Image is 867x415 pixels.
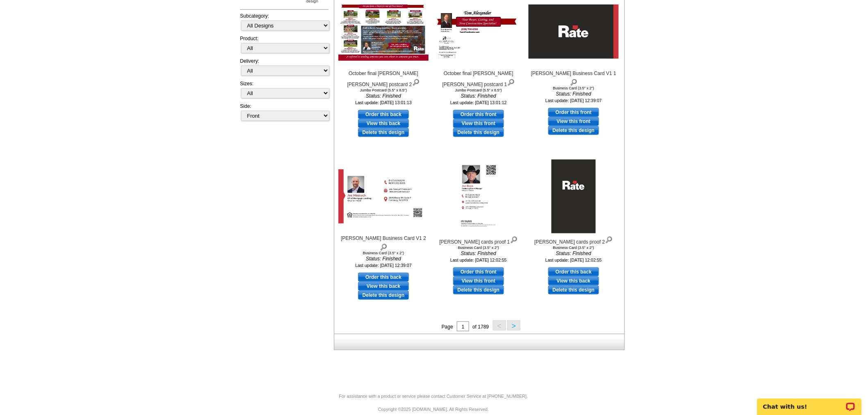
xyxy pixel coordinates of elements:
[510,235,518,244] img: view design details
[358,273,409,282] a: use this design
[529,250,619,257] i: Status: Finished
[358,110,409,119] a: use this design
[507,320,520,331] button: >
[338,169,429,223] img: Joe Mascuch Business Card V1 2
[507,77,515,86] img: view design details
[453,285,504,294] a: Delete this design
[493,320,506,331] button: <
[338,235,429,251] div: [PERSON_NAME] Business Card V1 2
[529,5,619,59] img: Joe Mascuch Business Card V1 1
[548,126,599,135] a: Delete this design
[570,77,578,86] img: view design details
[433,70,524,88] div: October final [PERSON_NAME] [PERSON_NAME] postcard 1
[453,128,504,137] a: Delete this design
[240,80,329,103] div: Sizes:
[472,324,489,330] span: of 1789
[433,235,524,246] div: [PERSON_NAME] cards proof 1
[355,100,412,105] small: Last update: [DATE] 13:01:13
[453,110,504,119] a: use this design
[433,92,524,100] i: Status: Finished
[453,267,504,276] a: use this design
[552,160,596,233] img: Jon Black cards proof 2
[453,119,504,128] a: View this front
[450,258,507,262] small: Last update: [DATE] 12:02:55
[529,235,619,246] div: [PERSON_NAME] cards proof 2
[358,128,409,137] a: Delete this design
[240,103,329,122] div: Side:
[240,35,329,57] div: Product:
[545,258,602,262] small: Last update: [DATE] 12:02:55
[433,246,524,250] div: Business Card (3.5" x 2")
[358,282,409,291] a: View this back
[548,108,599,117] a: use this design
[456,160,501,233] img: Jon Black cards proof 1
[338,251,429,255] div: Business Card (3.5" x 2")
[548,276,599,285] a: View this back
[529,90,619,98] i: Status: Finished
[338,2,429,61] img: October final RJ Meyerhoffer Tom Alexander postcard 2
[338,88,429,92] div: Jumbo Postcard (5.5" x 8.5")
[380,242,388,251] img: view design details
[338,255,429,262] i: Status: Finished
[355,263,412,268] small: Last update: [DATE] 12:39:07
[412,77,420,86] img: view design details
[240,12,329,35] div: Subcategory:
[752,389,867,415] iframe: LiveChat chat widget
[548,285,599,294] a: Delete this design
[442,324,453,330] span: Page
[605,235,613,244] img: view design details
[529,70,619,86] div: [PERSON_NAME] Business Card V1 1
[450,100,507,105] small: Last update: [DATE] 13:01:12
[545,98,602,103] small: Last update: [DATE] 12:39:07
[338,70,429,88] div: October final [PERSON_NAME] [PERSON_NAME] postcard 2
[358,119,409,128] a: View this back
[529,246,619,250] div: Business Card (3.5" x 2")
[548,267,599,276] a: use this design
[338,92,429,100] i: Status: Finished
[548,117,599,126] a: View this front
[433,250,524,257] i: Status: Finished
[529,86,619,90] div: Business Card (3.5" x 2")
[433,88,524,92] div: Jumbo Postcard (5.5" x 8.5")
[453,276,504,285] a: View this front
[358,291,409,300] a: Delete this design
[240,57,329,80] div: Delivery:
[433,2,524,61] img: October final RJ Meyerhoffer Tom Alexander postcard 1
